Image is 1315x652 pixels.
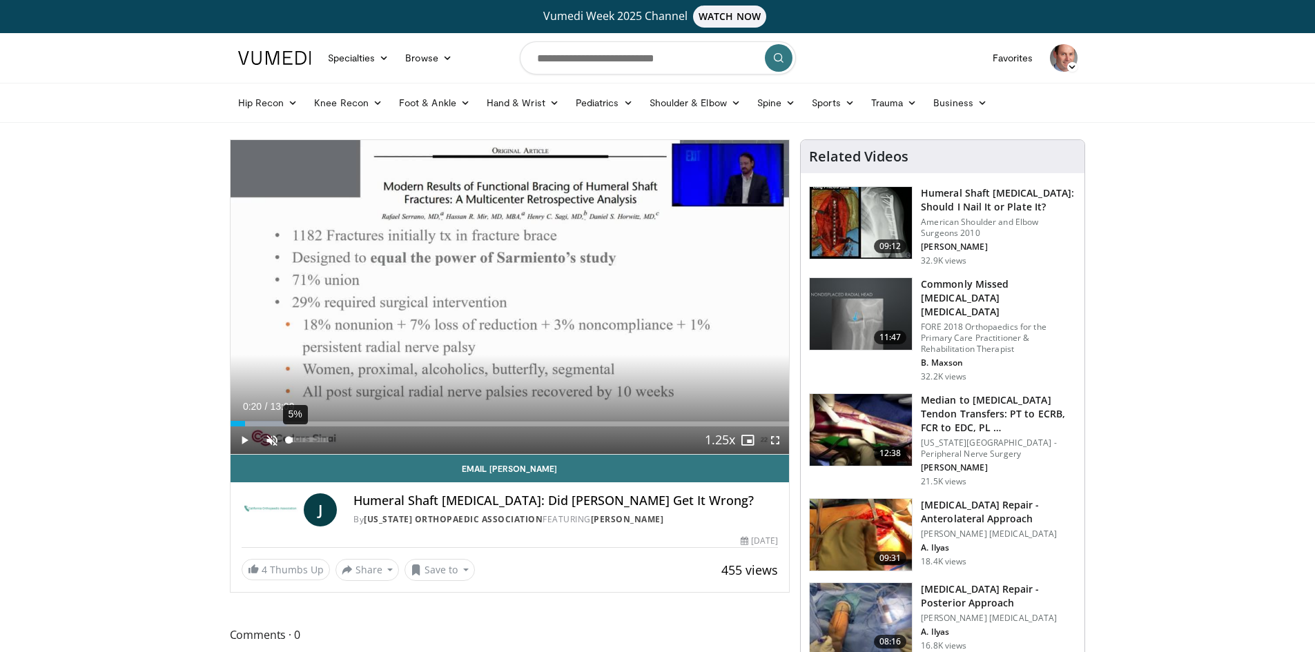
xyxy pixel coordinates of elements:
p: 32.9K views [921,255,966,266]
a: Pediatrics [567,89,641,117]
h3: Humeral Shaft [MEDICAL_DATA]: Should I Nail It or Plate It? [921,186,1076,214]
span: 4 [262,563,267,576]
a: 09:12 Humeral Shaft [MEDICAL_DATA]: Should I Nail It or Plate It? American Shoulder and Elbow Sur... [809,186,1076,266]
span: 13:09 [270,401,294,412]
button: Play [231,426,258,454]
span: 455 views [721,562,778,578]
a: Sports [803,89,863,117]
img: Avatar [1050,44,1078,72]
a: 4 Thumbs Up [242,559,330,580]
input: Search topics, interventions [520,41,796,75]
span: 08:16 [874,635,907,649]
img: sot_1.png.150x105_q85_crop-smart_upscale.jpg [810,187,912,259]
img: b2c65235-e098-4cd2-ab0f-914df5e3e270.150x105_q85_crop-smart_upscale.jpg [810,278,912,350]
p: 32.2K views [921,371,966,382]
img: fd3b349a-9860-460e-a03a-0db36c4d1252.150x105_q85_crop-smart_upscale.jpg [810,499,912,571]
p: FORE 2018 Orthopaedics for the Primary Care Practitioner & Rehabilitation Therapist [921,322,1076,355]
a: Hand & Wrist [478,89,567,117]
a: Knee Recon [306,89,391,117]
img: VuMedi Logo [238,51,311,65]
button: Share [335,559,400,581]
p: American Shoulder and Elbow Surgeons 2010 [921,217,1076,239]
span: 12:38 [874,446,907,460]
button: Fullscreen [761,426,789,454]
p: 16.8K views [921,640,966,651]
p: A. Ilyas [921,542,1076,553]
p: [US_STATE][GEOGRAPHIC_DATA] - Peripheral Nerve Surgery [921,437,1076,460]
a: Vumedi Week 2025 ChannelWATCH NOW [240,6,1075,28]
span: 09:12 [874,239,907,253]
button: Playback Rate [706,426,734,454]
button: Unmute [258,426,286,454]
h3: Commonly Missed [MEDICAL_DATA] [MEDICAL_DATA] [921,277,1076,319]
p: A. Ilyas [921,626,1076,638]
video-js: Video Player [231,140,790,455]
span: 0:20 [243,401,262,412]
a: Spine [749,89,803,117]
a: Hip Recon [230,89,306,117]
h4: Humeral Shaft [MEDICAL_DATA]: Did [PERSON_NAME] Get It Wrong? [353,493,778,508]
div: Volume Level [289,437,329,442]
div: [DATE] [741,535,778,547]
a: J [304,493,337,526]
h3: [MEDICAL_DATA] Repair - Posterior Approach [921,582,1076,610]
a: Email [PERSON_NAME] [231,455,790,482]
a: Favorites [984,44,1042,72]
h3: [MEDICAL_DATA] Repair - Anterolateral Approach [921,498,1076,526]
a: Foot & Ankle [391,89,478,117]
a: Trauma [863,89,926,117]
a: 12:38 Median to [MEDICAL_DATA] Tendon Transfers: PT to ECRB, FCR to EDC, PL … [US_STATE][GEOGRAPH... [809,393,1076,487]
a: Business [925,89,995,117]
a: Browse [397,44,460,72]
p: [PERSON_NAME] [921,241,1076,253]
span: Comments 0 [230,626,790,644]
a: 09:31 [MEDICAL_DATA] Repair - Anterolateral Approach [PERSON_NAME] [MEDICAL_DATA] A. Ilyas 18.4K ... [809,498,1076,571]
img: 304908_0001_1.png.150x105_q85_crop-smart_upscale.jpg [810,394,912,466]
button: Save to [405,559,475,581]
div: By FEATURING [353,513,778,526]
span: / [265,401,268,412]
p: B. Maxson [921,357,1076,368]
p: [PERSON_NAME] [921,462,1076,473]
a: [US_STATE] Orthopaedic Association [364,513,543,525]
p: 18.4K views [921,556,966,567]
p: 21.5K views [921,476,966,487]
a: Specialties [320,44,398,72]
a: 11:47 Commonly Missed [MEDICAL_DATA] [MEDICAL_DATA] FORE 2018 Orthopaedics for the Primary Care P... [809,277,1076,382]
span: 09:31 [874,551,907,565]
a: Shoulder & Elbow [641,89,749,117]
div: Progress Bar [231,421,790,426]
h3: Median to [MEDICAL_DATA] Tendon Transfers: PT to ECRB, FCR to EDC, PL … [921,393,1076,435]
p: [PERSON_NAME] [MEDICAL_DATA] [921,613,1076,624]
h4: Related Videos [809,148,908,165]
button: Enable picture-in-picture mode [734,426,761,454]
p: [PERSON_NAME] [MEDICAL_DATA] [921,528,1076,540]
img: California Orthopaedic Association [242,493,299,526]
a: [PERSON_NAME] [591,513,664,525]
span: WATCH NOW [693,6,766,28]
span: 11:47 [874,330,907,344]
